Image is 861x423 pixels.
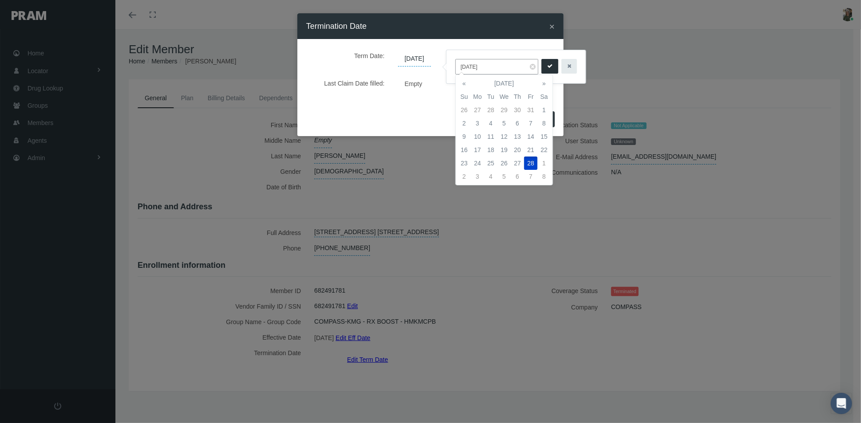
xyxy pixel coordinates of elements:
td: 22 [537,143,551,157]
td: 11 [484,130,498,143]
th: Th [511,90,524,103]
td: 18 [484,143,498,157]
td: 3 [471,117,484,130]
td: 28 [484,103,498,117]
td: 1 [537,157,551,170]
td: 3 [471,170,484,183]
td: 8 [537,117,551,130]
td: 21 [524,143,537,157]
td: 12 [498,130,511,143]
div: Open Intercom Messenger [831,393,852,414]
td: 19 [498,143,511,157]
th: [DATE] [471,77,537,90]
td: 23 [458,157,471,170]
td: 16 [458,143,471,157]
label: Last Claim Date filled: [313,75,391,91]
th: Mo [471,90,484,103]
td: 2 [458,117,471,130]
td: 30 [511,103,524,117]
th: Fr [524,90,537,103]
td: 4 [484,117,498,130]
td: 15 [537,130,551,143]
td: 10 [471,130,484,143]
td: 24 [471,157,484,170]
td: 5 [498,117,511,130]
td: 2 [458,170,471,183]
td: 27 [471,103,484,117]
th: Su [458,90,471,103]
td: 7 [524,117,537,130]
td: 25 [484,157,498,170]
td: 9 [458,130,471,143]
td: 26 [458,103,471,117]
th: We [498,90,511,103]
td: 6 [511,170,524,183]
td: 28 [524,157,537,170]
td: 26 [498,157,511,170]
td: 13 [511,130,524,143]
th: Sa [537,90,551,103]
td: 14 [524,130,537,143]
th: » [537,77,551,90]
td: 27 [511,157,524,170]
h4: Termination Date [306,20,367,32]
span: × [549,21,555,31]
td: 5 [498,170,511,183]
button: Close [549,22,555,31]
td: 31 [524,103,537,117]
label: Term Date: [313,48,391,67]
td: 17 [471,143,484,157]
td: 6 [511,117,524,130]
td: 4 [484,170,498,183]
span: [DATE] [398,51,431,67]
th: « [458,77,471,90]
td: 8 [537,170,551,183]
td: 1 [537,103,551,117]
span: Empty [398,77,429,90]
td: 20 [511,143,524,157]
th: Tu [484,90,498,103]
td: 29 [498,103,511,117]
td: 7 [524,170,537,183]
